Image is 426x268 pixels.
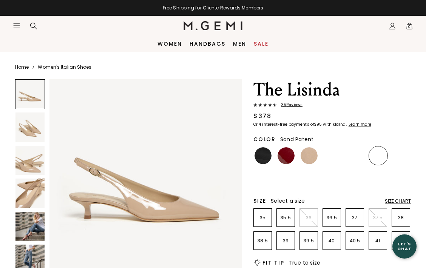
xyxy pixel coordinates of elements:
[392,215,410,221] p: 38
[277,103,303,107] span: 35 Review s
[393,147,410,164] img: Gunmetal Nappa
[300,238,318,244] p: 39.5
[233,41,246,47] a: Men
[289,259,320,266] span: True to size
[253,122,314,127] klarna-placement-style-body: Or 4 interest-free payments of
[323,238,341,244] p: 40
[369,215,387,221] p: 37.5
[392,238,410,244] p: 42
[13,22,20,29] button: Open site menu
[349,122,371,127] klarna-placement-style-cta: Learn more
[324,147,341,164] img: Black Nappa
[277,238,295,244] p: 39
[184,21,243,30] img: M.Gemi
[15,179,45,208] img: The Lisinda
[271,197,305,205] span: Select a size
[253,198,266,204] h2: Size
[255,170,272,187] img: Chocolate Nappa
[385,198,411,204] div: Size Chart
[157,41,182,47] a: Women
[346,215,364,221] p: 37
[15,112,45,142] img: The Lisinda
[254,215,272,221] p: 35
[278,147,295,164] img: Ruby Red Patent
[254,238,272,244] p: 38.5
[314,122,322,127] klarna-placement-style-amount: $95
[301,147,318,164] img: Beige Nappa
[392,242,417,251] div: Let's Chat
[262,260,284,266] h2: Fit Tip
[300,215,318,221] p: 36
[370,147,387,164] img: Sand Patent
[253,79,411,100] h1: The Lisinda
[406,24,413,31] span: 0
[346,238,364,244] p: 40.5
[253,103,411,109] a: 35Reviews
[323,122,347,127] klarna-placement-style-body: with Klarna
[255,147,272,164] img: Black Patent
[254,41,269,47] a: Sale
[253,136,276,142] h2: Color
[253,112,271,121] div: $378
[15,212,45,241] img: The Lisinda
[280,136,314,143] span: Sand Patent
[323,215,341,221] p: 36.5
[15,146,45,175] img: The Lisinda
[190,41,225,47] a: Handbags
[277,215,295,221] p: 35.5
[347,147,364,164] img: Leopard Print
[369,238,387,244] p: 41
[278,170,295,187] img: Navy Patent
[38,64,91,70] a: Women's Italian Shoes
[348,122,371,127] a: Learn more
[15,64,29,70] a: Home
